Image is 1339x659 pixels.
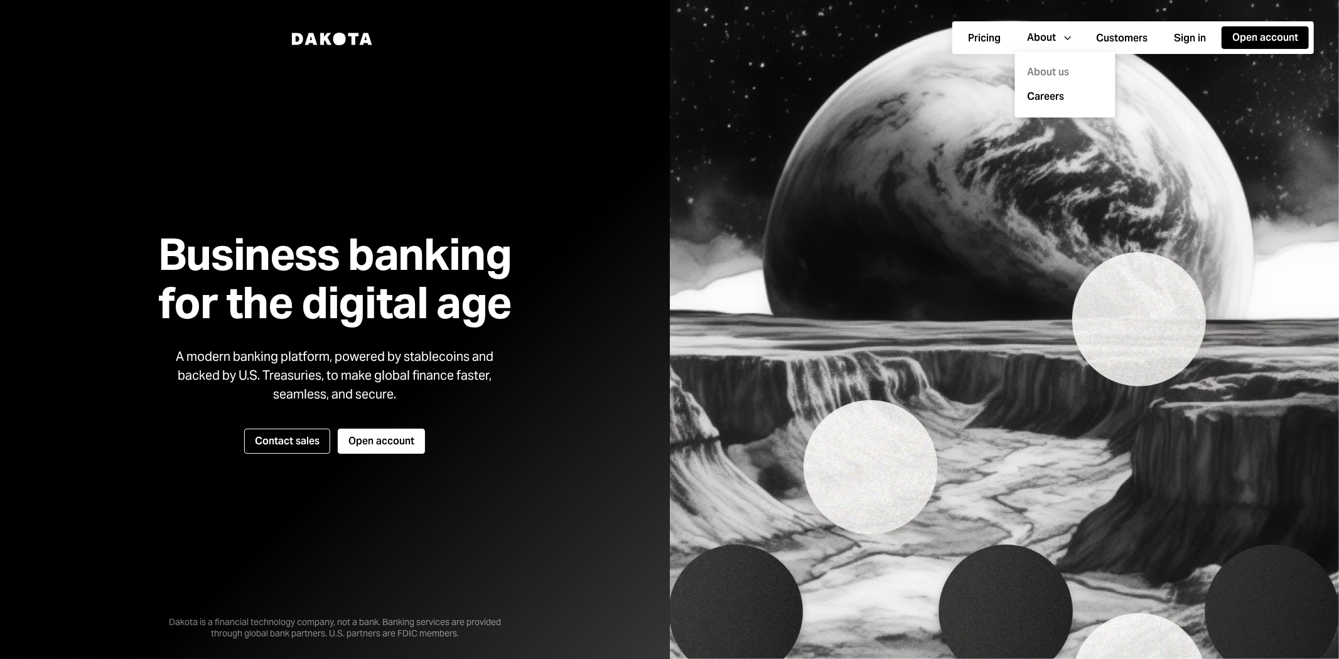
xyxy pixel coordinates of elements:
[1027,31,1056,45] div: About
[143,230,527,327] h1: Business banking for the digital age
[1163,27,1217,50] button: Sign in
[1085,26,1158,50] a: Customers
[957,26,1011,50] a: Pricing
[1085,27,1158,50] button: Customers
[338,429,425,454] button: Open account
[244,429,330,454] button: Contact sales
[1028,90,1113,105] a: Careers
[1023,59,1108,85] a: About us
[1023,60,1108,85] div: About us
[146,596,523,639] div: Dakota is a financial technology company, not a bank. Banking services are provided through globa...
[957,27,1011,50] button: Pricing
[1016,26,1080,49] button: About
[1222,26,1309,49] button: Open account
[1163,26,1217,50] a: Sign in
[165,347,504,404] div: A modern banking platform, powered by stablecoins and backed by U.S. Treasuries, to make global f...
